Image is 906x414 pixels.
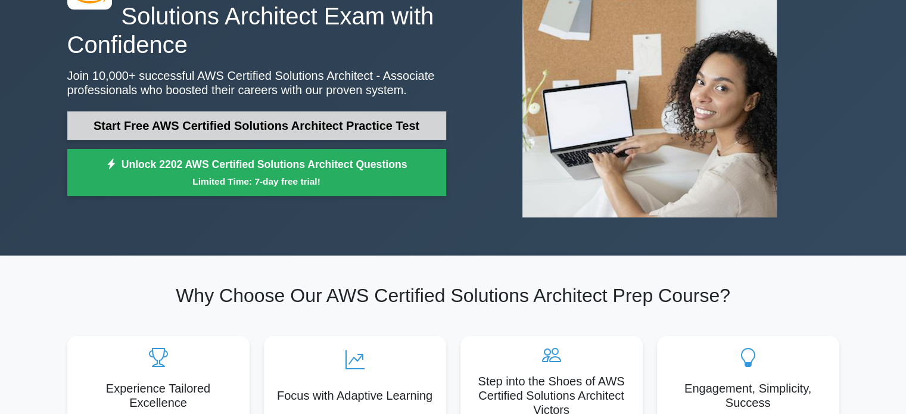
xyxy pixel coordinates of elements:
h5: Experience Tailored Excellence [77,381,240,410]
a: Unlock 2202 AWS Certified Solutions Architect QuestionsLimited Time: 7-day free trial! [67,149,446,197]
h2: Why Choose Our AWS Certified Solutions Architect Prep Course? [67,284,839,307]
small: Limited Time: 7-day free trial! [82,175,431,188]
a: Start Free AWS Certified Solutions Architect Practice Test [67,111,446,140]
p: Join 10,000+ successful AWS Certified Solutions Architect - Associate professionals who boosted t... [67,69,446,97]
h5: Focus with Adaptive Learning [273,388,437,403]
h5: Engagement, Simplicity, Success [667,381,830,410]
